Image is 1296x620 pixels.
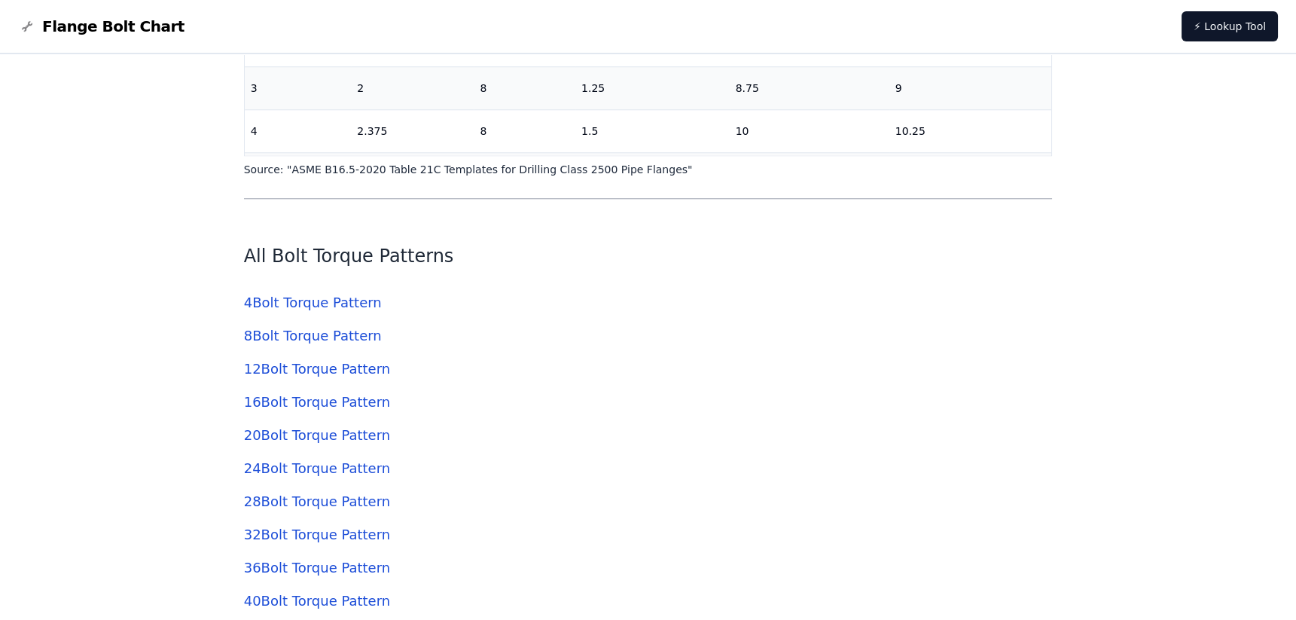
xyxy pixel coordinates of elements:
[245,66,352,109] td: 3
[18,16,184,37] a: Flange Bolt Chart LogoFlange Bolt Chart
[244,460,390,476] a: 24Bolt Torque Pattern
[889,152,1052,195] td: 12.25
[18,17,36,35] img: Flange Bolt Chart Logo
[244,394,390,410] a: 16Bolt Torque Pattern
[244,162,1053,177] p: Source: " ASME B16.5-2020 Table 21C Templates for Drilling Class 2500 Pipe Flanges "
[474,152,575,195] td: 8
[244,560,390,576] a: 36Bolt Torque Pattern
[575,152,730,195] td: 1.75
[730,109,889,152] td: 10
[244,527,390,542] a: 32Bolt Torque Pattern
[351,66,474,109] td: 2
[244,361,390,377] a: 12Bolt Torque Pattern
[474,66,575,109] td: 8
[730,152,889,195] td: 11.75
[474,109,575,152] td: 8
[245,152,352,195] td: 5
[575,109,730,152] td: 1.5
[244,246,454,267] a: All Bolt Torque Patterns
[889,66,1052,109] td: 9
[42,16,184,37] span: Flange Bolt Chart
[244,328,382,344] a: 8Bolt Torque Pattern
[244,593,390,609] a: 40Bolt Torque Pattern
[244,493,390,509] a: 28Bolt Torque Pattern
[1182,11,1278,41] a: ⚡ Lookup Tool
[889,109,1052,152] td: 10.25
[351,152,474,195] td: 2.75
[351,109,474,152] td: 2.375
[730,66,889,109] td: 8.75
[244,427,390,443] a: 20Bolt Torque Pattern
[575,66,730,109] td: 1.25
[245,109,352,152] td: 4
[244,295,382,310] a: 4Bolt Torque Pattern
